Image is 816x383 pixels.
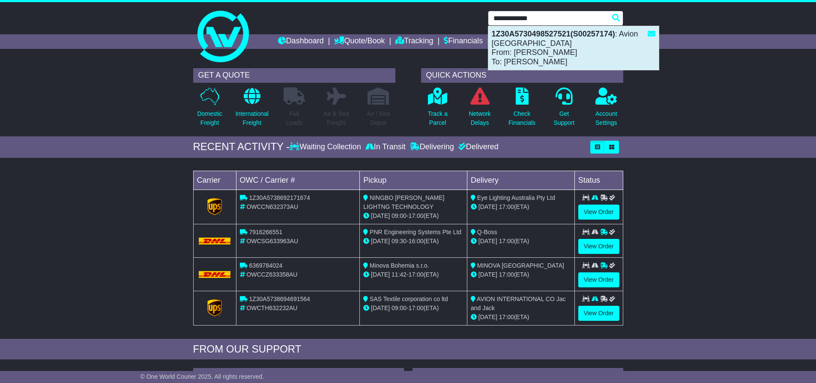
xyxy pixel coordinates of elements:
p: Account Settings [595,109,617,127]
a: DomesticFreight [197,87,222,132]
td: Status [574,171,623,190]
span: 09:00 [392,212,407,219]
a: Tracking [395,34,433,49]
span: 17:00 [499,238,514,244]
p: Air / Sea Depot [367,109,390,127]
span: [DATE] [478,314,497,320]
span: 17:00 [409,305,424,311]
a: NetworkDelays [468,87,491,132]
span: 11:42 [392,271,407,278]
span: 17:00 [409,271,424,278]
div: - (ETA) [363,270,463,279]
a: View Order [578,306,619,321]
span: OWCTH632232AU [246,305,297,311]
a: GetSupport [553,87,575,132]
img: GetCarrierServiceLogo [207,198,222,215]
p: International Freight [236,109,269,127]
p: Air & Sea Freight [324,109,349,127]
a: AccountSettings [595,87,618,132]
div: GET A QUOTE [193,68,395,83]
span: 1Z30A5738694691564 [249,296,310,302]
p: Domestic Freight [197,109,222,127]
span: [DATE] [371,271,390,278]
a: View Order [578,272,619,287]
span: 17:00 [499,314,514,320]
span: 17:00 [499,271,514,278]
a: Financials [444,34,483,49]
a: CheckFinancials [508,87,536,132]
span: 09:00 [392,305,407,311]
span: OWCCN632373AU [246,203,298,210]
span: OWCCZ633358AU [246,271,297,278]
div: (ETA) [471,202,571,211]
span: 1Z30A5738692171674 [249,194,310,201]
span: [DATE] [371,305,390,311]
td: Pickup [360,171,467,190]
div: : Avion [GEOGRAPHIC_DATA] From: [PERSON_NAME] To: [PERSON_NAME] [488,26,659,70]
div: Delivered [456,142,499,152]
span: [DATE] [478,238,497,244]
div: Delivering [408,142,456,152]
div: RECENT ACTIVITY - [193,141,290,153]
span: 17:00 [499,203,514,210]
p: Check Financials [508,109,535,127]
div: (ETA) [471,313,571,322]
td: OWC / Carrier # [236,171,360,190]
p: Full Loads [284,109,305,127]
a: InternationalFreight [235,87,269,132]
div: In Transit [363,142,408,152]
p: Network Delays [469,109,490,127]
span: AVION INTERNATIONAL CO Jac and Jack [471,296,566,311]
td: Carrier [193,171,236,190]
p: Track a Parcel [428,109,448,127]
div: FROM OUR SUPPORT [193,343,623,356]
div: (ETA) [471,237,571,246]
a: Quote/Book [334,34,385,49]
span: [DATE] [371,238,390,244]
span: NINGBO [PERSON_NAME] LIGHTNG TECHNOLOGY [363,194,444,210]
span: 16:00 [409,238,424,244]
span: 7916266551 [249,229,282,235]
div: QUICK ACTIONS [421,68,623,83]
span: Q-Boss [477,229,497,235]
span: 17:00 [409,212,424,219]
div: Waiting Collection [290,142,363,152]
img: DHL.png [199,238,231,244]
img: DHL.png [199,271,231,278]
a: Track aParcel [427,87,448,132]
span: Minova Bohemia s.r.o. [370,262,429,269]
td: Delivery [467,171,574,190]
span: © One World Courier 2025. All rights reserved. [140,373,264,380]
span: [DATE] [478,203,497,210]
span: MINOVA [GEOGRAPHIC_DATA] [477,262,564,269]
a: View Order [578,205,619,220]
span: 6369784024 [249,262,282,269]
div: (ETA) [471,270,571,279]
span: [DATE] [478,271,497,278]
a: View Order [578,239,619,254]
span: 09:30 [392,238,407,244]
div: - (ETA) [363,304,463,313]
span: PNR Engineering Systems Pte Ltd [370,229,461,235]
a: Dashboard [278,34,324,49]
span: OWCSG633963AU [246,238,298,244]
span: SAS Textile corporation co ltd [370,296,448,302]
p: Get Support [553,109,574,127]
div: - (ETA) [363,211,463,220]
span: [DATE] [371,212,390,219]
span: Eye Lighting Australia Pty Ltd [477,194,555,201]
img: GetCarrierServiceLogo [207,299,222,317]
strong: 1Z30A5730498527521(S00257174) [492,30,615,38]
div: - (ETA) [363,237,463,246]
